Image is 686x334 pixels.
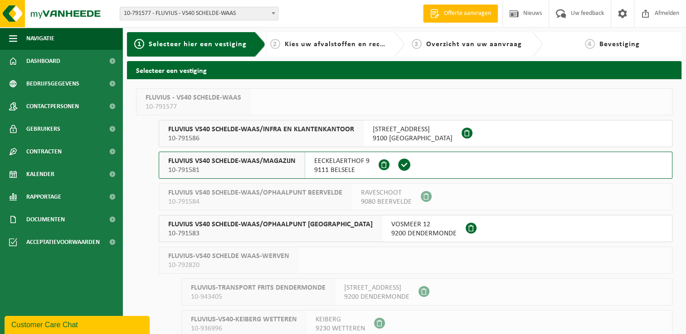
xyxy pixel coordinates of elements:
span: Offerte aanvragen [442,9,493,18]
span: Navigatie [26,27,54,50]
span: 9100 [GEOGRAPHIC_DATA] [373,134,452,143]
span: Selecteer hier een vestiging [149,41,247,48]
span: FLUVIUS VS40 SCHELDE-WAAS/MAGAZIJN [168,157,296,166]
span: KEIBERG [316,315,365,324]
span: FLUVIUS VS40 SCHELDE-WAAS/OPHAALPUNT BEERVELDE [168,188,342,197]
span: Documenten [26,208,65,231]
span: 10-791583 [168,229,373,238]
span: 10-791577 - FLUVIUS - VS40 SCHELDE-WAAS [120,7,278,20]
span: Bevestiging [599,41,640,48]
span: Contracten [26,140,62,163]
span: 9200 DENDERMONDE [344,292,409,301]
span: Acceptatievoorwaarden [26,231,100,253]
span: Gebruikers [26,118,60,140]
button: FLUVIUS VS40 SCHELDE-WAAS/OPHAALPUNT [GEOGRAPHIC_DATA] 10-791583 VOSMEER 129200 DENDERMONDE [159,215,672,242]
span: [STREET_ADDRESS] [373,125,452,134]
span: FLUVIUS-VS40 SCHELDE WAAS-WERVEN [168,252,289,261]
span: EECKELAERTHOF 9 [314,157,370,166]
span: RAVESCHOOT [361,188,412,197]
span: 10-792820 [168,261,289,270]
span: 10-791584 [168,197,342,206]
button: FLUVIUS VS40 SCHELDE-WAAS/MAGAZIJN 10-791581 EECKELAERTHOF 99111 BELSELE [159,152,672,179]
iframe: chat widget [5,314,151,334]
span: 9200 DENDERMONDE [391,229,457,238]
span: FLUVIUS VS40 SCHELDE-WAAS/OPHAALPUNT [GEOGRAPHIC_DATA] [168,220,373,229]
span: 3 [412,39,422,49]
span: 10-791581 [168,166,296,175]
button: FLUVIUS VS40 SCHELDE-WAAS/INFRA EN KLANTENKANTOOR 10-791586 [STREET_ADDRESS]9100 [GEOGRAPHIC_DATA] [159,120,672,147]
h2: Selecteer een vestiging [127,61,681,79]
span: Overzicht van uw aanvraag [426,41,522,48]
a: Offerte aanvragen [423,5,498,23]
span: 9111 BELSELE [314,166,370,175]
span: VOSMEER 12 [391,220,457,229]
span: FLUVIUS VS40 SCHELDE-WAAS/INFRA EN KLANTENKANTOOR [168,125,354,134]
span: Contactpersonen [26,95,79,118]
span: FLUVIUS-VS40-KEIBERG WETTEREN [191,315,297,324]
span: FLUVIUS - VS40 SCHELDE-WAAS [146,93,241,102]
span: 9080 BEERVELDE [361,197,412,206]
span: 10-936996 [191,324,297,333]
span: Kalender [26,163,54,186]
span: Rapportage [26,186,61,208]
span: 2 [270,39,280,49]
span: 10-943405 [191,292,326,301]
span: Bedrijfsgegevens [26,72,79,95]
span: FLUVIUS-TRANSPORT FRITS DENDERMONDE [191,283,326,292]
span: Kies uw afvalstoffen en recipiënten [285,41,409,48]
span: [STREET_ADDRESS] [344,283,409,292]
span: 10-791577 [146,102,241,111]
span: 4 [585,39,595,49]
span: 1 [134,39,144,49]
span: Dashboard [26,50,60,72]
span: 10-791586 [168,134,354,143]
span: 9230 WETTEREN [316,324,365,333]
